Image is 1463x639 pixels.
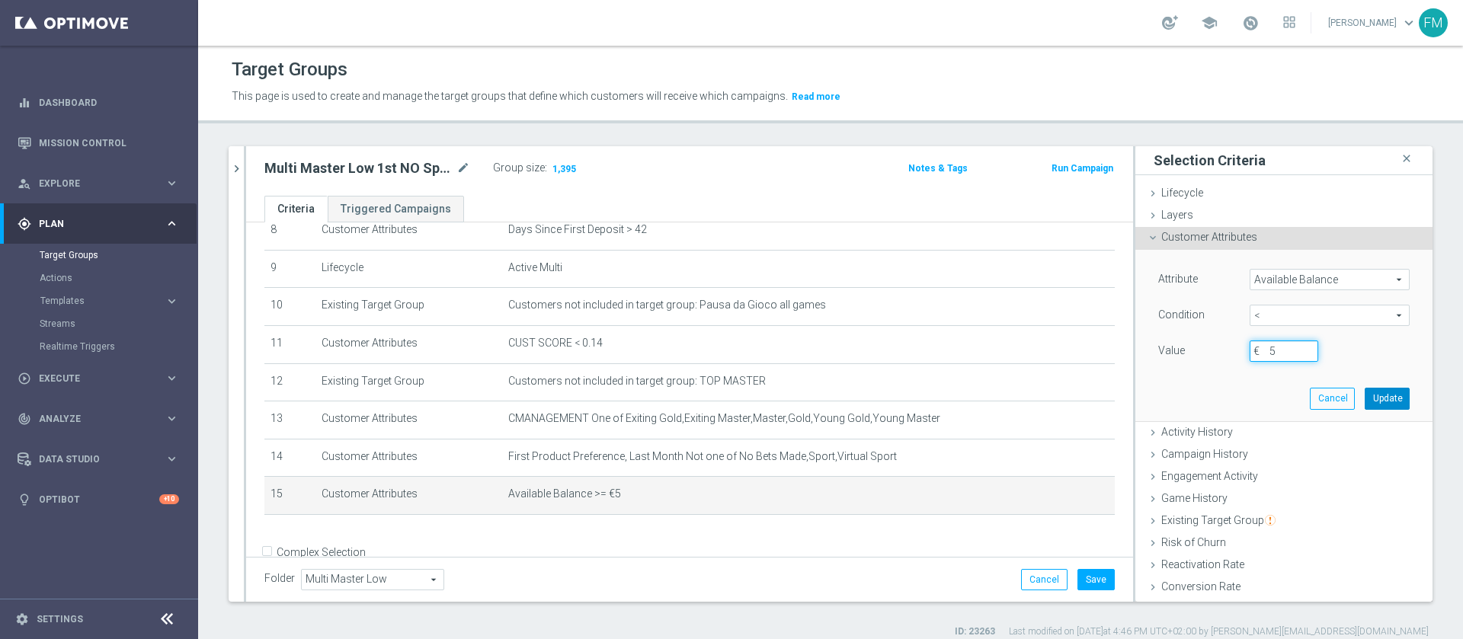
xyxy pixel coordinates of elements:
td: 11 [264,325,315,363]
button: chevron_right [229,146,244,191]
span: Game History [1161,492,1228,504]
a: Criteria [264,196,328,222]
button: Cancel [1021,569,1068,590]
button: lightbulb Optibot +10 [17,494,180,506]
a: Target Groups [40,249,158,261]
i: keyboard_arrow_right [165,176,179,190]
td: Customer Attributes [315,212,503,251]
label: ID: 23263 [955,625,995,638]
span: Active Multi [508,261,562,274]
button: Data Studio keyboard_arrow_right [17,453,180,465]
button: equalizer Dashboard [17,97,180,109]
a: Mission Control [39,123,179,163]
span: Days Since First Deposit > 42 [508,223,647,236]
lable: Attribute [1158,273,1198,285]
i: person_search [18,177,31,190]
span: Analyze [39,414,165,423]
td: 12 [264,363,315,401]
span: Lifecycle [1161,187,1203,199]
button: Read more [790,88,842,105]
td: Existing Target Group [315,288,503,326]
button: play_circle_outline Execute keyboard_arrow_right [17,372,180,385]
div: Dashboard [18,82,179,123]
a: Triggered Campaigns [328,196,464,222]
span: Existing Target Group [1161,514,1276,526]
span: Conversion Rate [1161,580,1241,593]
label: Last modified on [DATE] at 4:46 PM UTC+02:00 by [PERSON_NAME][EMAIL_ADDRESS][DOMAIN_NAME] [1009,625,1429,638]
button: track_changes Analyze keyboard_arrow_right [17,413,180,425]
span: Plan [39,219,165,228]
i: mode_edit [456,159,470,177]
div: Data Studio [18,452,165,466]
div: Templates [40,296,165,305]
span: Reactivation Rate [1161,558,1244,570]
i: gps_fixed [18,217,31,231]
span: Explore [39,179,165,188]
td: Existing Target Group [315,363,503,401]
div: Explore [18,177,165,190]
label: : [545,161,547,174]
h1: Target Groups [232,59,347,81]
a: Dashboard [39,82,179,123]
span: Customers not included in target group: TOP MASTER [508,375,766,388]
div: Templates [40,289,197,312]
div: Execute [18,372,165,385]
label: Folder [264,572,295,585]
span: Templates [40,296,149,305]
button: Mission Control [17,137,180,149]
span: This page is used to create and manage the target groups that define which customers will receive... [232,90,788,102]
span: Layers [1161,209,1193,221]
i: settings [15,612,29,626]
label: Value [1158,343,1185,357]
h3: Selection Criteria [1154,152,1266,169]
i: keyboard_arrow_right [165,216,179,231]
a: Actions [40,272,158,284]
span: First Product Preference, Last Month Not one of No Bets Made,Sport,Virtual Sport [508,450,897,463]
i: lightbulb [18,493,31,506]
i: play_circle_outline [18,372,31,385]
div: Mission Control [18,123,179,163]
div: gps_fixed Plan keyboard_arrow_right [17,218,180,230]
span: Data Studio [39,455,165,464]
a: Optibot [39,479,159,519]
div: +10 [159,494,179,504]
i: keyboard_arrow_right [165,452,179,466]
div: Plan [18,217,165,231]
label: Complex Selection [277,545,366,560]
td: 9 [264,250,315,288]
button: Templates keyboard_arrow_right [40,295,180,307]
i: equalizer [18,96,31,110]
span: Risk of Churn [1161,536,1226,548]
div: FM [1419,8,1448,37]
i: track_changes [18,412,31,426]
span: Engagement Activity [1161,470,1258,482]
a: [PERSON_NAME]keyboard_arrow_down [1327,11,1419,34]
td: 15 [264,477,315,515]
span: 1,395 [551,163,578,177]
div: Optibot [18,479,179,519]
div: Realtime Triggers [40,335,197,358]
td: 10 [264,288,315,326]
i: keyboard_arrow_right [165,411,179,426]
span: school [1201,14,1218,31]
lable: Condition [1158,308,1205,321]
td: Customer Attributes [315,439,503,477]
a: Settings [37,615,83,624]
h2: Multi Master Low 1st NO Sport lm [264,159,453,177]
span: CMANAGEMENT One of Exiting Gold,Exiting Master,Master,Gold,Young Gold,Young Master [508,412,940,425]
i: keyboard_arrow_right [165,294,179,308]
button: Update [1365,388,1410,409]
div: Actions [40,267,197,289]
button: Notes & Tags [907,160,969,177]
td: Lifecycle [315,250,503,288]
i: keyboard_arrow_right [165,371,179,385]
td: 14 [264,439,315,477]
span: keyboard_arrow_down [1401,14,1417,31]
